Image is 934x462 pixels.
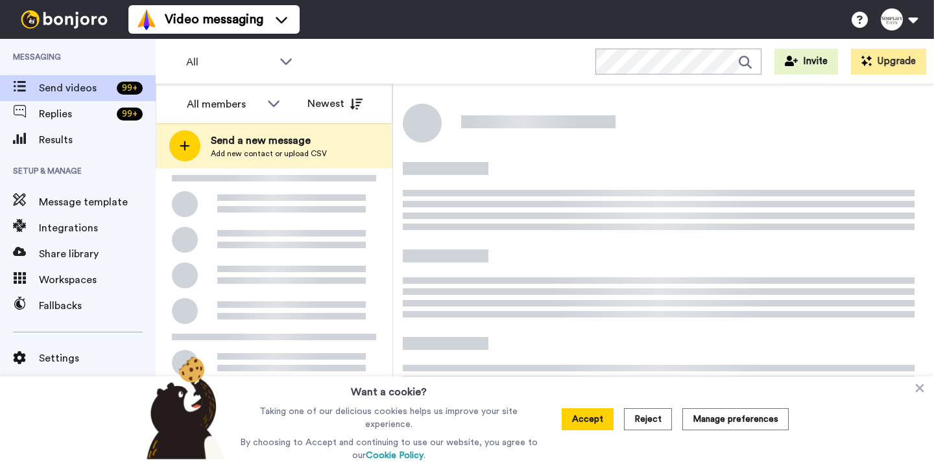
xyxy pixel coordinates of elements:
img: vm-color.svg [136,9,157,30]
span: Send a new message [211,133,327,148]
button: Invite [774,49,838,75]
button: Newest [298,91,372,117]
div: All members [187,97,261,112]
span: Add new contact or upload CSV [211,148,327,159]
span: Results [39,132,156,148]
div: 99 + [117,108,143,121]
div: 99 + [117,82,143,95]
button: Accept [562,408,614,430]
button: Upgrade [851,49,926,75]
span: Send videos [39,80,112,96]
span: All [186,54,273,70]
button: Reject [624,408,672,430]
span: Settings [39,351,156,366]
span: Replies [39,106,112,122]
p: Taking one of our delicious cookies helps us improve your site experience. [237,405,541,431]
h3: Want a cookie? [351,376,427,400]
img: bear-with-cookie.png [135,356,231,459]
span: Share library [39,246,156,262]
span: Video messaging [165,10,263,29]
span: Workspaces [39,272,156,288]
span: Message template [39,194,156,210]
p: By choosing to Accept and continuing to use our website, you agree to our . [237,436,541,462]
img: bj-logo-header-white.svg [16,10,113,29]
button: Manage preferences [682,408,789,430]
span: Fallbacks [39,298,156,314]
span: Integrations [39,220,156,236]
a: Cookie Policy [366,451,424,460]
